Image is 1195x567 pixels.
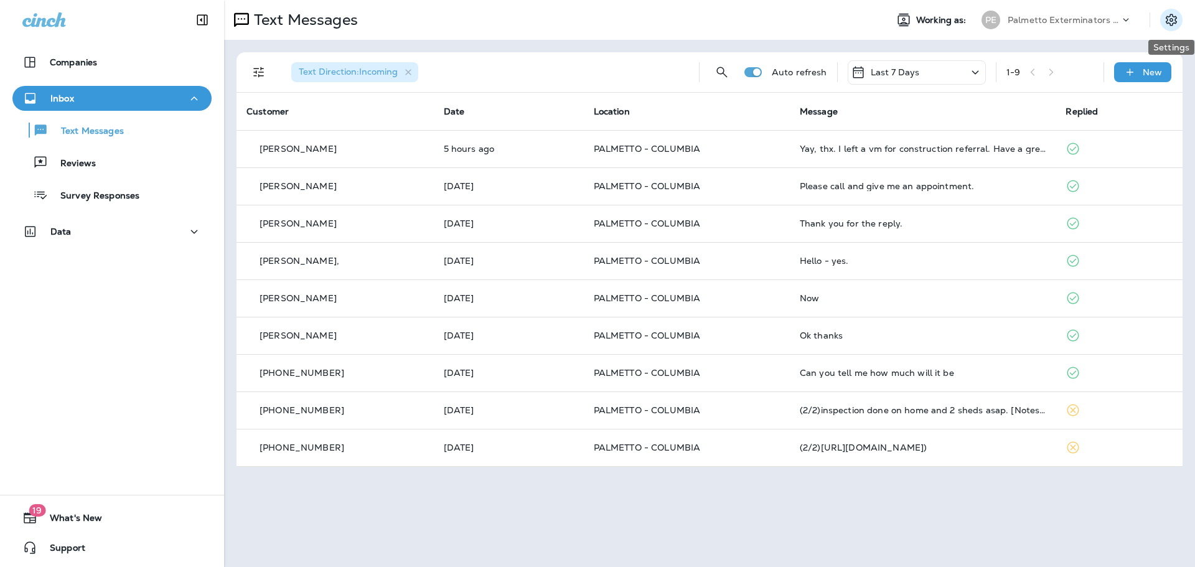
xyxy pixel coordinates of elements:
button: Collapse Sidebar [185,7,220,32]
button: Survey Responses [12,182,212,208]
p: [PERSON_NAME] [260,293,337,303]
button: Filters [246,60,271,85]
p: Sep 18, 2025 06:40 PM [444,293,574,303]
p: [PHONE_NUMBER] [260,443,344,452]
button: Text Messages [12,117,212,143]
p: Sep 18, 2025 01:41 PM [444,330,574,340]
div: PE [982,11,1000,29]
button: Settings [1160,9,1183,31]
div: Can you tell me how much will it be [800,368,1046,378]
button: Data [12,219,212,244]
p: New [1143,67,1162,77]
span: Working as: [916,15,969,26]
div: Text Direction:Incoming [291,62,418,82]
span: Message [800,106,838,117]
div: Settings [1148,40,1194,55]
span: Replied [1066,106,1098,117]
p: Text Messages [49,126,124,138]
p: [PERSON_NAME] [260,181,337,191]
p: Palmetto Exterminators LLC [1008,15,1120,25]
p: Sep 18, 2025 11:09 AM [444,368,574,378]
div: Thank you for the reply. [800,218,1046,228]
span: What's New [37,513,102,528]
div: Ok thanks [800,330,1046,340]
p: Sep 20, 2025 12:41 PM [444,181,574,191]
span: Customer [246,106,289,117]
div: Now [800,293,1046,303]
span: Text Direction : Incoming [299,66,398,77]
p: [PHONE_NUMBER] [260,368,344,378]
span: PALMETTO - COLUMBIA [594,255,701,266]
p: Sep 19, 2025 08:26 AM [444,256,574,266]
button: Reviews [12,149,212,176]
p: [PERSON_NAME], [260,256,339,266]
span: 19 [29,504,45,517]
p: Text Messages [249,11,358,29]
p: Data [50,227,72,237]
p: Sep 19, 2025 10:23 AM [444,218,574,228]
p: Companies [50,57,97,67]
span: Support [37,543,85,558]
span: PALMETTO - COLUMBIA [594,218,701,229]
span: PALMETTO - COLUMBIA [594,405,701,416]
div: Yay, thx. I left a vm for construction referral. Have a great day. [800,144,1046,154]
button: Inbox [12,86,212,111]
div: 1 - 9 [1006,67,1020,77]
p: Auto refresh [772,67,827,77]
span: Location [594,106,630,117]
button: 19What's New [12,505,212,530]
p: Sep 16, 2025 09:51 AM [444,443,574,452]
div: Please call and give me an appointment. [800,181,1046,191]
span: PALMETTO - COLUMBIA [594,180,701,192]
button: Search Messages [710,60,734,85]
p: [PERSON_NAME] [260,144,337,154]
span: PALMETTO - COLUMBIA [594,367,701,378]
span: PALMETTO - COLUMBIA [594,293,701,304]
button: Support [12,535,212,560]
span: PALMETTO - COLUMBIA [594,143,701,154]
p: [PHONE_NUMBER] [260,405,344,415]
button: Companies [12,50,212,75]
span: PALMETTO - COLUMBIA [594,442,701,453]
p: Sep 22, 2025 11:05 AM [444,144,574,154]
div: (2/2)inspection done on home and 2 sheds asap. [Notes from LSA: (1) This customer has requested a... [800,405,1046,415]
p: Last 7 Days [871,67,920,77]
p: Survey Responses [48,190,139,202]
div: Hello - yes. [800,256,1046,266]
p: [PERSON_NAME] [260,330,337,340]
p: Inbox [50,93,74,103]
p: [PERSON_NAME] [260,218,337,228]
div: (2/2)https://g.co/homeservices/f9G6W) [800,443,1046,452]
span: Date [444,106,465,117]
span: PALMETTO - COLUMBIA [594,330,701,341]
p: Reviews [48,158,96,170]
p: Sep 17, 2025 12:44 PM [444,405,574,415]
